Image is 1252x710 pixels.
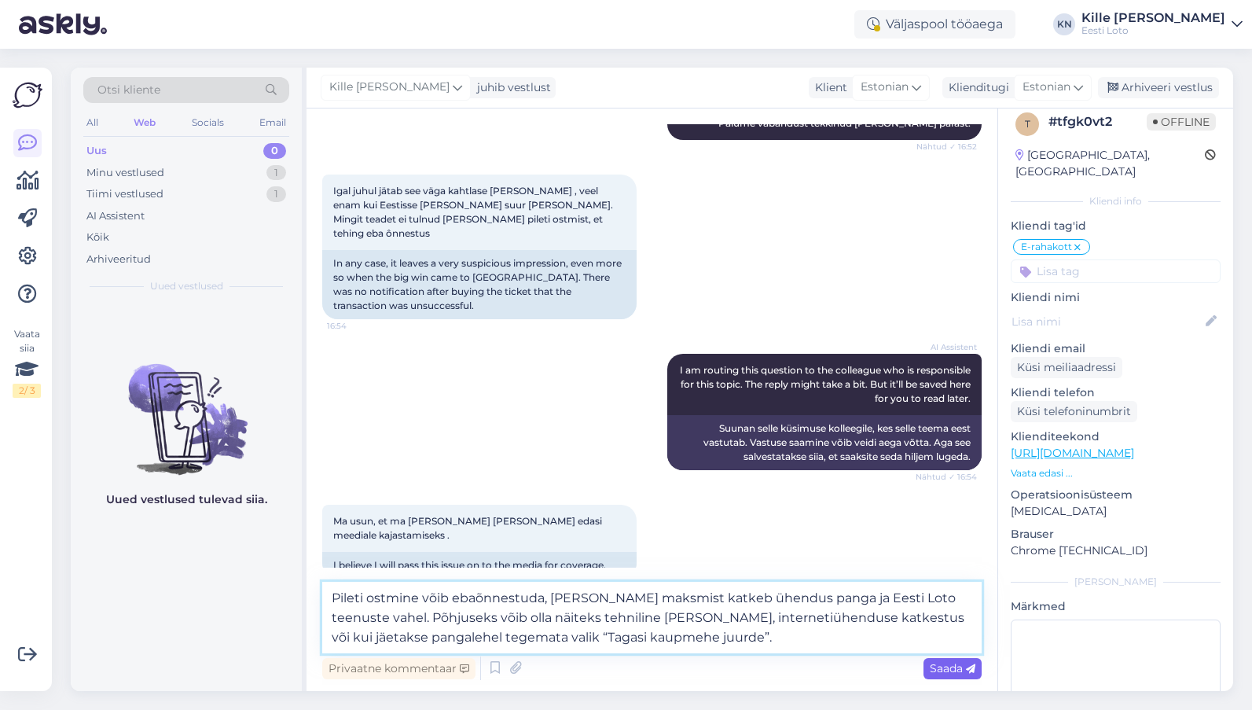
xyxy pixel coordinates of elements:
[1011,289,1221,306] p: Kliendi nimi
[1048,112,1147,131] div: # tfgk0vt2
[1011,401,1137,422] div: Küsi telefoninumbrit
[1011,429,1221,445] p: Klienditeekond
[189,112,227,133] div: Socials
[1011,503,1221,520] p: [MEDICAL_DATA]
[942,79,1009,96] div: Klienditugi
[1023,79,1070,96] span: Estonian
[256,112,289,133] div: Email
[130,112,159,133] div: Web
[1147,113,1216,131] span: Offline
[86,230,109,245] div: Kõik
[333,515,604,541] span: Ma usun, et ma [PERSON_NAME] [PERSON_NAME] edasi meediale kajastamiseks .
[1011,543,1221,559] p: Chrome [TECHNICAL_ID]
[809,79,847,96] div: Klient
[1098,77,1219,98] div: Arhiveeri vestlus
[680,364,973,404] span: I am routing this question to the colleague who is responsible for this topic. The reply might ta...
[322,658,475,679] div: Privaatne kommentaar
[1081,12,1225,24] div: Kille [PERSON_NAME]
[1011,357,1122,378] div: Küsi meiliaadressi
[930,661,975,675] span: Saada
[1011,218,1221,234] p: Kliendi tag'id
[266,186,286,202] div: 1
[86,186,163,202] div: Tiimi vestlused
[322,552,637,579] div: I believe I will pass this issue on to the media for coverage.
[916,141,977,153] span: Nähtud ✓ 16:52
[1011,340,1221,357] p: Kliendi email
[1021,242,1072,252] span: E-rahakott
[86,252,151,267] div: Arhiveeritud
[13,384,41,398] div: 2 / 3
[861,79,909,96] span: Estonian
[322,582,982,653] textarea: Pileti ostmine võib ebaõnnestuda, [PERSON_NAME] maksmist katkeb ühendus panga ja Eesti Loto teenu...
[1011,598,1221,615] p: Märkmed
[329,79,450,96] span: Kille [PERSON_NAME]
[97,82,160,98] span: Otsi kliente
[150,279,223,293] span: Uued vestlused
[1012,313,1202,330] input: Lisa nimi
[1011,194,1221,208] div: Kliendi info
[327,320,386,332] span: 16:54
[322,250,637,319] div: In any case, it leaves a very suspicious impression, even more so when the big win came to [GEOGR...
[1053,13,1075,35] div: KN
[83,112,101,133] div: All
[266,165,286,181] div: 1
[1011,384,1221,401] p: Kliendi telefon
[86,165,164,181] div: Minu vestlused
[918,341,977,353] span: AI Assistent
[1011,446,1134,460] a: [URL][DOMAIN_NAME]
[1011,487,1221,503] p: Operatsioonisüsteem
[667,415,982,470] div: Suunan selle küsimuse kolleegile, kes selle teema eest vastutab. Vastuse saamine võib veidi aega ...
[854,10,1015,39] div: Väljaspool tööaega
[1011,259,1221,283] input: Lisa tag
[1081,12,1243,37] a: Kille [PERSON_NAME]Eesti Loto
[86,143,107,159] div: Uus
[106,491,267,508] p: Uued vestlused tulevad siia.
[1011,466,1221,480] p: Vaata edasi ...
[333,185,615,239] span: Igal juhul jätab see väga kahtlase [PERSON_NAME] , veel enam kui Eestisse [PERSON_NAME] suur [PER...
[471,79,551,96] div: juhib vestlust
[13,80,42,110] img: Askly Logo
[86,208,145,224] div: AI Assistent
[1015,147,1205,180] div: [GEOGRAPHIC_DATA], [GEOGRAPHIC_DATA]
[13,327,41,398] div: Vaata siia
[71,336,302,477] img: No chats
[1011,575,1221,589] div: [PERSON_NAME]
[1025,118,1030,130] span: t
[916,471,977,483] span: Nähtud ✓ 16:54
[1081,24,1225,37] div: Eesti Loto
[263,143,286,159] div: 0
[1011,526,1221,543] p: Brauser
